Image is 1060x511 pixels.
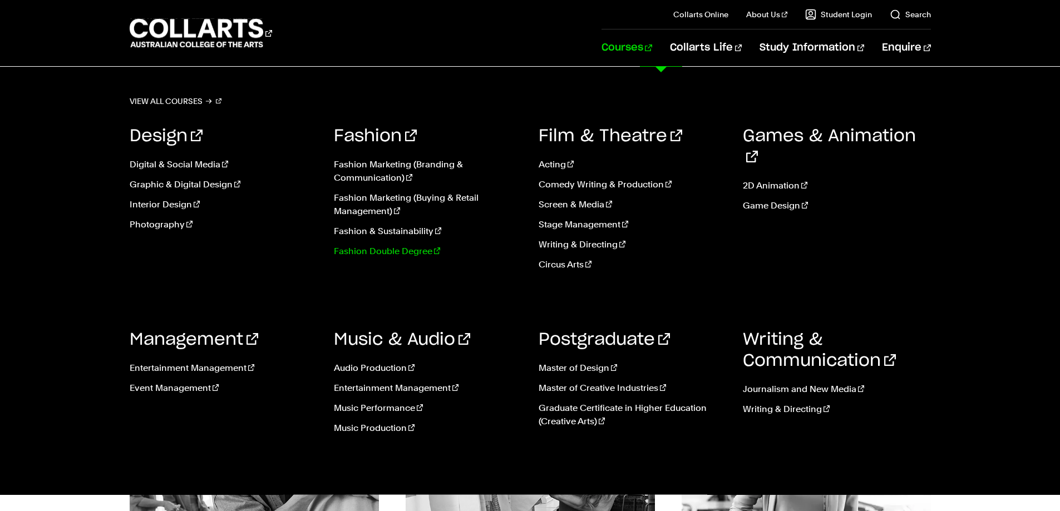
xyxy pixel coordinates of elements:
a: Search [890,9,931,20]
a: View all courses [130,93,222,109]
a: Comedy Writing & Production [539,178,727,191]
a: Student Login [805,9,872,20]
a: Writing & Directing [743,403,931,416]
a: Collarts Life [670,29,742,66]
a: Postgraduate [539,331,670,348]
a: Graphic & Digital Design [130,178,318,191]
a: Design [130,128,203,145]
a: Graduate Certificate in Higher Education (Creative Arts) [539,401,727,428]
a: Games & Animation [743,128,916,166]
a: Acting [539,158,727,171]
a: Event Management [130,381,318,395]
a: Music Performance [334,401,522,415]
a: 2D Animation [743,179,931,192]
a: Circus Arts [539,258,727,271]
a: Collarts Online [673,9,728,20]
div: Go to homepage [130,17,272,49]
a: Game Design [743,199,931,212]
a: Fashion Marketing (Buying & Retail Management) [334,191,522,218]
a: Fashion Marketing (Branding & Communication) [334,158,522,185]
a: Photography [130,218,318,231]
a: Management [130,331,258,348]
a: Digital & Social Media [130,158,318,171]
a: Screen & Media [539,198,727,211]
a: Music Production [334,421,522,435]
a: Entertainment Management [334,381,522,395]
a: Master of Design [539,361,727,375]
a: Writing & Directing [539,238,727,251]
a: Fashion Double Degree [334,245,522,258]
a: Enquire [882,29,930,66]
a: Music & Audio [334,331,470,348]
a: Study Information [760,29,864,66]
a: Writing & Communication [743,331,896,369]
a: Journalism and New Media [743,383,931,396]
a: Fashion [334,128,417,145]
a: Stage Management [539,218,727,231]
a: Master of Creative Industries [539,381,727,395]
a: Entertainment Management [130,361,318,375]
a: Film & Theatre [539,128,682,145]
a: Audio Production [334,361,522,375]
a: Fashion & Sustainability [334,225,522,238]
a: Interior Design [130,198,318,211]
a: About Us [746,9,787,20]
a: Courses [602,29,652,66]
